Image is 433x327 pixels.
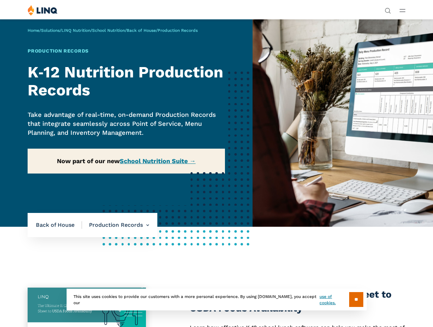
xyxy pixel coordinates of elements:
a: Solutions [41,28,60,33]
strong: K‑12 Nutrition Production Records [28,63,223,99]
span: / / / / / [28,28,198,33]
div: This site uses cookies to provide our customers with a more personal experience. By using [DOMAIN... [67,289,367,310]
h3: The Ultimate K‑12 Nutrition Cheat Sheet to USDA Foods Availability [190,288,405,315]
button: Open Search Bar [385,7,391,13]
h1: Production Records [28,47,225,55]
p: Take advantage of real-time, on-demand Production Records that integrate seamlessly across Point ... [28,110,225,138]
span: Production Records [158,28,198,33]
button: Open Main Menu [400,7,405,14]
span: Back of House [36,221,82,229]
img: LINQ | K‑12 Software [28,5,58,16]
li: Production Records [82,213,149,237]
a: LINQ Nutrition [61,28,90,33]
a: use of cookies. [319,293,349,306]
a: Home [28,28,39,33]
img: Production Records Banner [253,19,433,227]
a: School Nutrition [92,28,125,33]
a: Back of House [127,28,156,33]
nav: Utility Navigation [385,5,391,13]
strong: Now part of our new [57,157,196,165]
